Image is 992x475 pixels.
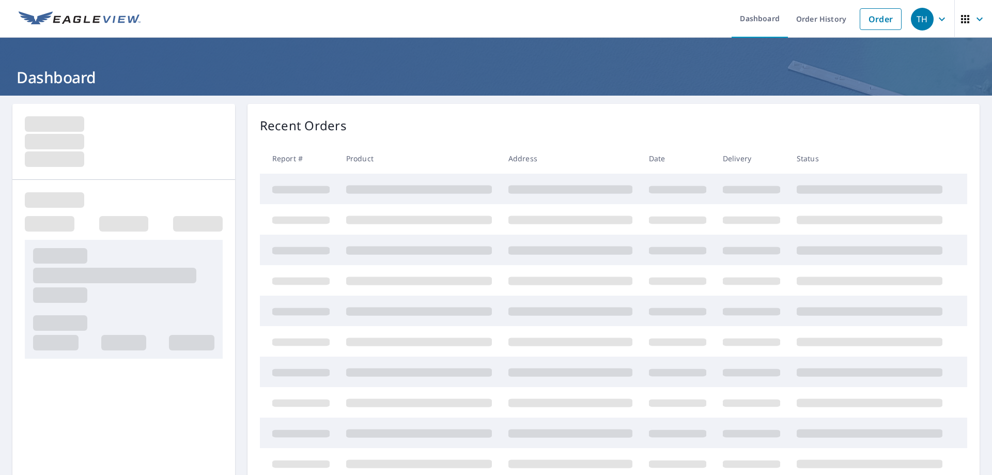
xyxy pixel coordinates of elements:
div: TH [911,8,934,30]
th: Report # [260,143,338,174]
th: Address [500,143,641,174]
th: Status [788,143,951,174]
img: EV Logo [19,11,141,27]
th: Delivery [715,143,788,174]
th: Product [338,143,500,174]
h1: Dashboard [12,67,980,88]
p: Recent Orders [260,116,347,135]
th: Date [641,143,715,174]
a: Order [860,8,902,30]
